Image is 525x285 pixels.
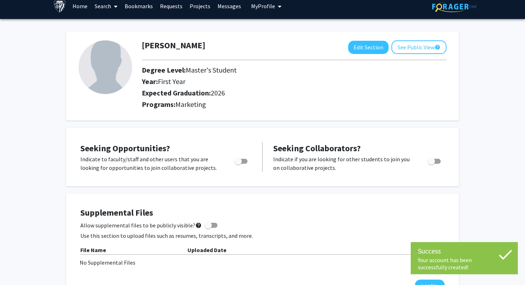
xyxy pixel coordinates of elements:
iframe: Chat [5,253,30,280]
p: Use this section to upload files such as resumes, transcripts, and more. [80,231,445,240]
img: ForagerOne Logo [432,1,477,12]
img: Profile Picture [79,40,132,94]
span: Marketing [175,100,206,109]
h2: Degree Level: [142,66,385,74]
button: See Public View [391,40,446,54]
p: Indicate if you are looking for other students to join you on collaborative projects. [273,155,414,172]
button: Edit Section [348,41,389,54]
mat-icon: help [435,43,440,51]
span: Master's Student [186,65,237,74]
mat-icon: help [195,221,202,230]
div: No Supplemental Files [80,258,445,267]
p: Indicate to faculty/staff and other users that you are looking for opportunities to join collabor... [80,155,221,172]
b: Uploaded Date [187,246,226,254]
span: Seeking Collaborators? [273,143,361,154]
h2: Year: [142,77,385,86]
span: Allow supplemental files to be publicly visible? [80,221,202,230]
h2: Expected Graduation: [142,89,385,97]
span: First Year [158,77,185,86]
h4: Supplemental Files [80,208,445,218]
div: Your account has been successfully created! [418,256,511,271]
div: Toggle [232,155,251,166]
span: 2026 [211,88,225,97]
div: Toggle [425,155,445,166]
h1: [PERSON_NAME] [142,40,205,51]
span: Seeking Opportunities? [80,143,170,154]
h2: Programs: [142,100,446,109]
b: File Name [80,246,106,254]
span: My Profile [251,3,275,10]
div: Success [418,246,511,256]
